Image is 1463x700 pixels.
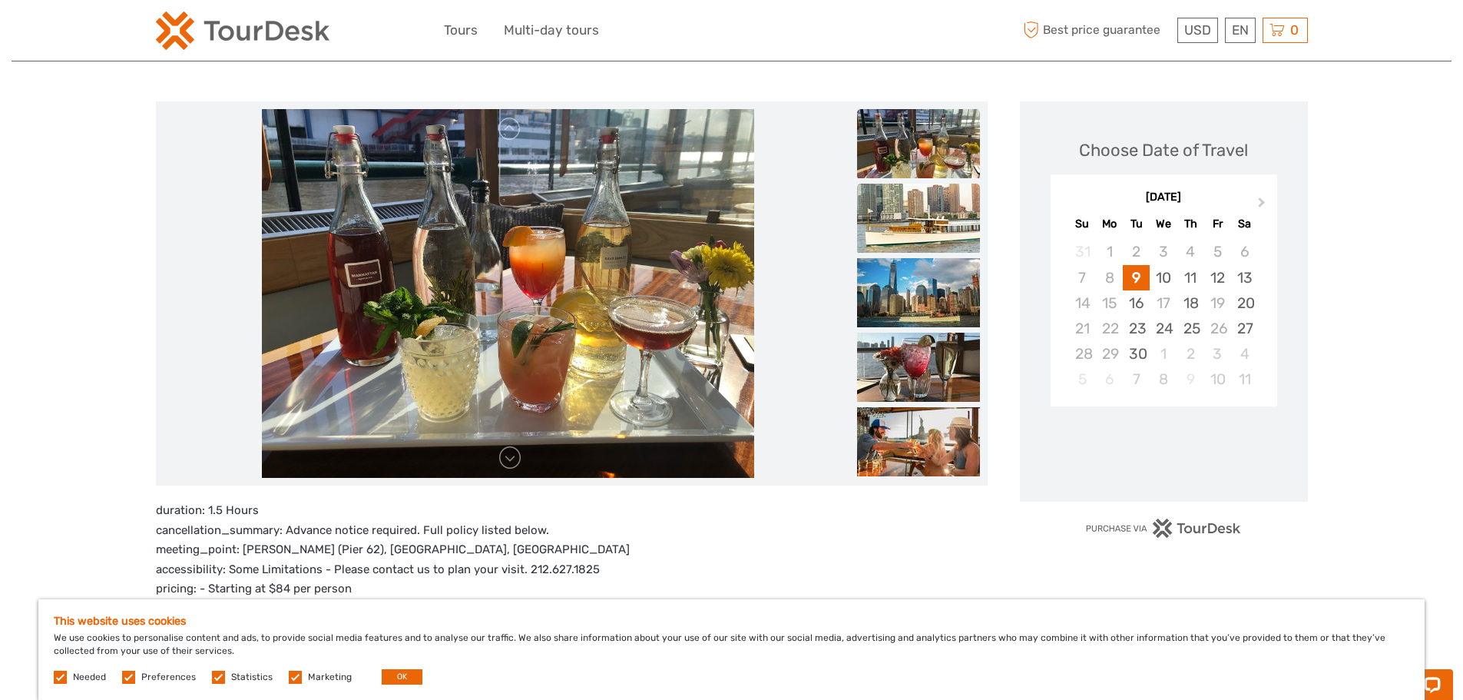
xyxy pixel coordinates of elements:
div: Choose Tuesday, September 23rd, 2025 [1123,316,1150,341]
img: 2254-3441b4b5-4e5f-4d00-b396-31f1d84a6ebf_logo_small.png [156,12,329,50]
div: Not available Wednesday, September 3rd, 2025 [1150,239,1177,264]
img: eba4c02db3de45608227214f3ae42156_slider_thumbnail.jpg [857,258,980,327]
div: Not available Monday, September 15th, 2025 [1096,290,1123,316]
div: Not available Monday, October 6th, 2025 [1096,367,1123,392]
div: Not available Friday, September 19th, 2025 [1204,290,1231,316]
div: We [1150,214,1177,234]
div: Not available Sunday, September 21st, 2025 [1069,316,1096,341]
div: Tu [1123,214,1150,234]
button: OK [382,669,422,685]
div: Not available Thursday, October 9th, 2025 [1177,367,1204,392]
div: [DATE] [1051,190,1277,206]
img: 6ce59464a9ae42ff96a60b373158bdf7_slider_thumbnail.jpg [857,109,980,178]
div: Not available Friday, September 5th, 2025 [1204,239,1231,264]
div: Choose Tuesday, October 7th, 2025 [1123,367,1150,392]
label: Statistics [231,671,273,684]
div: Not available Sunday, September 7th, 2025 [1069,265,1096,290]
div: Not available Thursday, September 4th, 2025 [1177,239,1204,264]
div: Not available Monday, September 8th, 2025 [1096,265,1123,290]
a: Tours [444,19,478,41]
div: Not available Sunday, September 28th, 2025 [1069,341,1096,367]
div: Choose Date of Travel [1079,138,1248,162]
div: month 2025-09 [1055,239,1272,392]
div: Not available Tuesday, September 2nd, 2025 [1123,239,1150,264]
h5: This website uses cookies [54,615,1409,628]
span: Best price guarantee [1020,18,1173,43]
div: Choose Thursday, September 11th, 2025 [1177,265,1204,290]
div: Not available Friday, September 26th, 2025 [1204,316,1231,341]
a: Multi-day tours [504,19,599,41]
div: Not available Monday, September 22nd, 2025 [1096,316,1123,341]
div: Choose Tuesday, September 30th, 2025 [1123,341,1150,367]
button: Next Month [1251,194,1276,218]
div: Not available Monday, September 29th, 2025 [1096,341,1123,367]
div: We use cookies to personalise content and ads, to provide social media features and to analyse ou... [38,599,1425,700]
div: Choose Wednesday, September 10th, 2025 [1150,265,1177,290]
div: Fr [1204,214,1231,234]
img: 32cb6b0601ad4b488927eacac35626ac_slider_thumbnail.jpg [857,184,980,253]
span: USD [1184,22,1211,38]
div: Choose Tuesday, September 16th, 2025 [1123,290,1150,316]
label: Marketing [308,671,352,684]
div: Choose Friday, October 3rd, 2025 [1204,341,1231,367]
label: Needed [73,671,106,684]
div: Choose Tuesday, September 9th, 2025 [1123,265,1150,290]
div: Choose Thursday, September 25th, 2025 [1177,316,1204,341]
div: Not available Saturday, September 6th, 2025 [1231,239,1258,264]
div: Loading... [1159,446,1169,456]
p: Chat now [22,27,174,39]
div: Choose Saturday, September 13th, 2025 [1231,265,1258,290]
button: Open LiveChat chat widget [177,24,195,42]
div: Choose Thursday, October 2nd, 2025 [1177,341,1204,367]
div: Not available Sunday, October 5th, 2025 [1069,367,1096,392]
img: 1e0b9637b353457d9c5c4e8ddff36255_slider_thumbnail.jpg [857,333,980,402]
div: Th [1177,214,1204,234]
div: Choose Saturday, October 4th, 2025 [1231,341,1258,367]
div: Choose Saturday, October 11th, 2025 [1231,367,1258,392]
div: Mo [1096,214,1123,234]
div: Choose Wednesday, October 1st, 2025 [1150,341,1177,367]
div: Sa [1231,214,1258,234]
div: Choose Wednesday, October 8th, 2025 [1150,367,1177,392]
div: Not available Wednesday, September 17th, 2025 [1150,290,1177,316]
img: PurchaseViaTourDesk.png [1085,519,1241,538]
div: Choose Friday, September 12th, 2025 [1204,265,1231,290]
div: Su [1069,214,1096,234]
div: Choose Wednesday, September 24th, 2025 [1150,316,1177,341]
div: Not available Sunday, August 31st, 2025 [1069,239,1096,264]
p: duration: 1.5 Hours cancellation_summary: Advance notice required. Full policy listed below. meet... [156,501,988,619]
div: Choose Friday, October 10th, 2025 [1204,367,1231,392]
label: Preferences [141,671,196,684]
div: Choose Thursday, September 18th, 2025 [1177,290,1204,316]
div: Choose Saturday, September 20th, 2025 [1231,290,1258,316]
div: EN [1225,18,1256,43]
div: Choose Saturday, September 27th, 2025 [1231,316,1258,341]
img: 6ce59464a9ae42ff96a60b373158bdf7_main_slider.jpg [262,109,753,478]
div: Not available Sunday, September 14th, 2025 [1069,290,1096,316]
img: e123e352f2364d70b7ed55aadf0dc5ec_slider_thumbnail.jpg [857,407,980,476]
div: Not available Monday, September 1st, 2025 [1096,239,1123,264]
span: 0 [1288,22,1301,38]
